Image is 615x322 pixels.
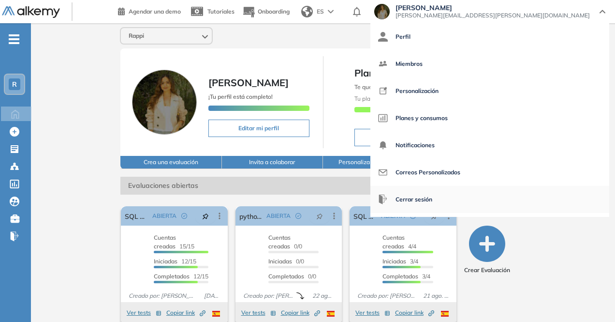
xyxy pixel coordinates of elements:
[154,273,208,280] span: 12/15
[132,70,197,135] img: Foto de perfil
[395,107,448,130] span: Planes y consumos
[382,273,430,280] span: 3/4
[125,291,200,300] span: Creado por: [PERSON_NAME]
[154,234,176,250] span: Cuentas creadas
[129,32,144,40] span: Rappi
[354,83,431,91] span: Te quedan Evaluaciones
[120,177,424,195] span: Evaluaciones abiertas
[395,134,435,157] span: Notificaciones
[127,307,161,319] button: Ver tests
[2,6,60,18] img: Logo
[317,7,324,16] span: ES
[441,311,449,317] img: ESP
[378,195,388,204] img: icon
[152,212,176,220] span: ABIERTA
[378,188,432,211] button: Cerrar sesión
[268,258,292,265] span: Iniciadas
[125,206,148,226] a: SQL Operations Analyst
[239,206,263,226] a: python support
[378,86,388,96] img: icon
[378,32,388,42] img: icon
[154,258,196,265] span: 12/15
[378,168,388,177] img: icon
[395,188,432,211] span: Cerrar sesión
[355,307,390,319] button: Ver tests
[395,52,423,76] span: Miembros
[208,120,309,137] button: Editar mi perfil
[354,66,512,80] span: Plan Pro - Month - 301 a 400
[268,273,304,280] span: Completados
[395,308,434,317] span: Copiar link
[382,258,406,265] span: Iniciadas
[464,266,510,275] span: Crear Evaluación
[266,212,291,220] span: ABIERTA
[166,307,205,319] button: Copiar link
[212,311,220,317] img: ESP
[200,291,224,300] span: [DATE]
[308,291,338,300] span: 22 ago. 2025
[395,161,460,184] span: Correos Personalizados
[382,258,418,265] span: 3/4
[328,10,334,14] img: arrow
[295,213,301,219] span: check-circle
[222,156,323,169] button: Invita a colaborar
[129,8,181,15] span: Agendar una demo
[378,107,601,130] a: Planes y consumos
[166,308,205,317] span: Copiar link
[395,4,590,12] span: [PERSON_NAME]
[378,52,601,76] a: Miembros
[378,79,601,103] a: Personalización
[12,80,17,88] span: R
[118,5,181,16] a: Agendar una demo
[419,291,453,300] span: 21 ago. 2025
[154,234,194,250] span: 15/15
[154,258,177,265] span: Iniciadas
[268,234,302,250] span: 0/0
[268,234,291,250] span: Cuentas creadas
[268,273,316,280] span: 0/0
[378,140,388,150] img: icon
[316,212,323,220] span: pushpin
[378,59,388,69] img: icon
[395,307,434,319] button: Copiar link
[281,308,320,317] span: Copiar link
[323,156,424,169] button: Personaliza la experiencia
[309,208,330,224] button: pushpin
[268,258,304,265] span: 0/0
[354,95,459,102] span: Tu plan se renueva el
[258,8,290,15] span: Onboarding
[195,208,216,224] button: pushpin
[208,93,273,100] span: ¡Tu perfil está completo!
[353,291,419,300] span: Creado por: [PERSON_NAME]
[208,77,289,89] span: [PERSON_NAME]
[395,25,410,48] span: Perfil
[327,311,335,317] img: ESP
[378,25,601,48] a: Perfil
[242,1,290,22] button: Onboarding
[9,38,19,40] i: -
[382,234,416,250] span: 4/4
[395,79,439,103] span: Personalización
[378,113,388,123] img: icon
[378,134,601,157] a: Notificaciones
[382,234,405,250] span: Cuentas creadas
[281,307,320,319] button: Copiar link
[378,161,601,184] a: Correos Personalizados
[354,129,428,146] button: Ver planes
[241,307,276,319] button: Ver tests
[353,206,377,226] a: SQL Turbo
[120,156,221,169] button: Crea una evaluación
[202,212,209,220] span: pushpin
[464,226,510,275] button: Crear Evaluación
[301,6,313,17] img: world
[239,291,297,300] span: Creado por: [PERSON_NAME]
[207,8,234,15] span: Tutoriales
[395,12,590,19] span: [PERSON_NAME][EMAIL_ADDRESS][PERSON_NAME][DOMAIN_NAME]
[382,273,418,280] span: Completados
[181,213,187,219] span: check-circle
[154,273,190,280] span: Completados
